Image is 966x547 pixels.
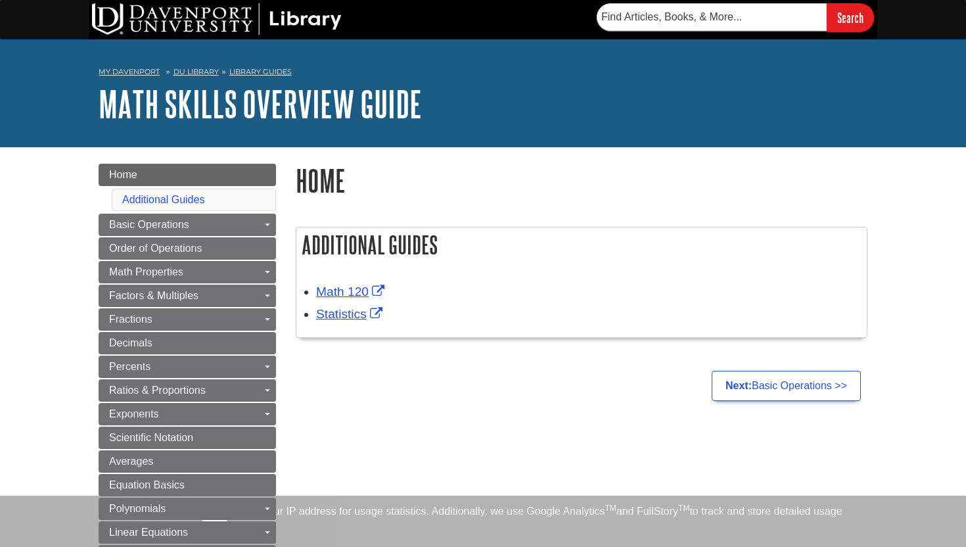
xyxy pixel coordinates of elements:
a: Math Skills Overview Guide [99,83,422,124]
span: Exponents [109,408,159,419]
a: Equation Basics [99,474,276,496]
span: Decimals [109,337,152,348]
div: This site uses cookies and records your IP address for usage statistics. Additionally, we use Goo... [99,504,867,539]
input: Find Articles, Books, & More... [597,3,827,31]
a: Home [99,164,276,186]
a: My Davenport [99,66,160,78]
a: Link opens in new window [316,285,388,298]
span: Equation Basics [109,479,185,490]
h2: Additional Guides [296,227,867,262]
a: Next:Basic Operations >> [712,371,861,401]
a: Additional Guides [122,194,204,205]
a: Library Guides [229,67,292,76]
a: Factors & Multiples [99,285,276,307]
span: Order of Operations [109,243,202,254]
a: Linear Equations [99,521,276,544]
img: DU Library [92,3,342,35]
a: Scientific Notation [99,427,276,449]
form: Searches DU Library's articles, books, and more [597,3,874,32]
input: Search [827,3,874,32]
a: Basic Operations [99,214,276,236]
a: DU Library [173,67,219,76]
span: Percents [109,361,150,372]
a: Exponents [99,403,276,425]
span: Averages [109,456,153,467]
sup: TM [678,504,689,513]
nav: breadcrumb [99,63,867,84]
span: Math Properties [109,266,183,277]
span: Scientific Notation [109,432,193,443]
span: Home [109,169,137,180]
sup: TM [605,504,616,513]
a: Math Properties [99,261,276,283]
h1: Home [296,164,867,197]
a: Polynomials [99,498,276,520]
span: Basic Operations [109,219,189,230]
a: Percents [99,356,276,378]
a: Ratios & Proportions [99,379,276,402]
a: Link opens in new window [316,307,386,321]
span: Linear Equations [109,527,188,538]
span: Factors & Multiples [109,290,198,301]
a: Order of Operations [99,237,276,260]
span: Ratios & Proportions [109,385,206,396]
span: Polynomials [109,503,166,514]
a: Averages [99,450,276,473]
strong: Next: [725,380,752,391]
a: Decimals [99,332,276,354]
span: Fractions [109,314,152,325]
a: Fractions [99,308,276,331]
